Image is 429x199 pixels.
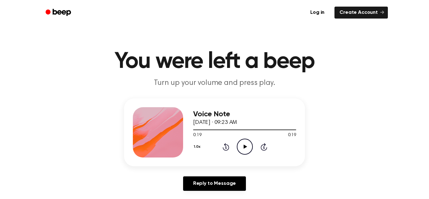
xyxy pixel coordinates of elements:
h1: You were left a beep [54,50,375,73]
p: Turn up your volume and press play. [94,78,335,88]
a: Create Account [334,7,388,19]
a: Beep [41,7,77,19]
a: Log in [304,5,331,20]
span: 0:19 [193,132,201,139]
span: 0:19 [288,132,296,139]
button: 1.0x [193,141,203,152]
a: Reply to Message [183,176,246,191]
span: [DATE] · 09:23 AM [193,120,237,125]
h3: Voice Note [193,110,296,119]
